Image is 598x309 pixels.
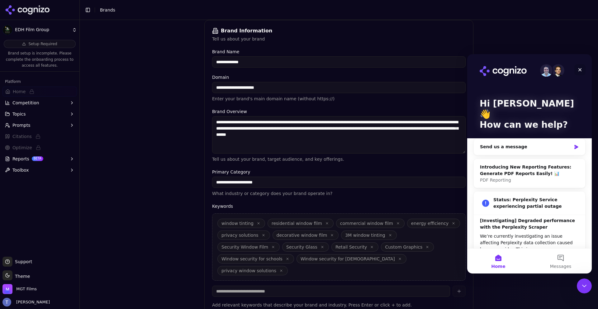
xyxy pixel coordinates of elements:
[100,7,115,12] span: Brands
[212,156,466,162] p: Tell us about your brand, target audience, and key offerings.
[277,232,327,238] span: decorative window film
[12,133,32,140] span: Citations
[4,50,76,69] p: Brand setup is incomplete. Please complete the onboarding process to access all features.
[2,25,12,35] img: EDH Film Group
[12,274,30,279] span: Theme
[221,220,254,226] span: window tinting
[345,232,385,238] span: 3M window tinting
[2,165,77,175] button: Toolbox
[2,154,77,164] button: ReportsBETA
[28,41,57,46] span: Setup Required
[32,156,43,161] span: BETA
[2,98,77,108] button: Competition
[221,256,282,262] span: Window security for schools
[2,120,77,130] button: Prompts
[335,244,367,250] span: Retail Security
[212,190,466,197] p: What industry or category does your brand operate in?
[272,220,322,226] span: residential window film
[12,156,29,162] span: Reports
[221,232,259,238] span: privacy solutions
[100,7,581,13] nav: breadcrumb
[577,278,592,293] iframe: Intercom live chat
[12,111,26,117] span: Topics
[212,96,466,102] p: Enter your brand's main domain name (without https://)
[212,28,466,34] div: Brand Information
[2,298,11,307] img: Tyler Newman
[340,220,393,226] span: commercial window film
[212,170,466,174] label: Primary Category
[2,284,12,294] img: MGT Films
[12,167,29,173] span: Toolbox
[221,244,268,250] span: Security Window Film
[385,244,422,250] span: Custom Graphics
[212,50,466,54] label: Brand Name
[212,204,466,208] label: Keywords
[467,54,592,273] iframe: Intercom live chat
[12,100,39,106] span: Competition
[212,302,466,308] p: Add relevant keywords that describe your brand and industry. Press Enter or click + to add.
[2,109,77,119] button: Topics
[411,220,448,226] span: energy efficiency
[2,284,37,294] button: Open organization switcher
[12,145,32,151] span: Optimize
[212,109,466,114] label: Brand Overview
[212,36,466,42] div: Tell us about your brand
[221,268,276,274] span: privacy window solutions
[301,256,395,262] span: Window security for [DEMOGRAPHIC_DATA]
[2,77,77,87] div: Platform
[15,27,69,33] span: EDH Film Group
[212,75,466,79] label: Domain
[286,244,317,250] span: Security Glass
[2,298,50,307] button: Open user button
[14,299,50,305] span: [PERSON_NAME]
[12,122,31,128] span: Prompts
[13,88,26,95] span: Home
[12,259,32,265] span: Support
[16,286,37,292] span: MGT Films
